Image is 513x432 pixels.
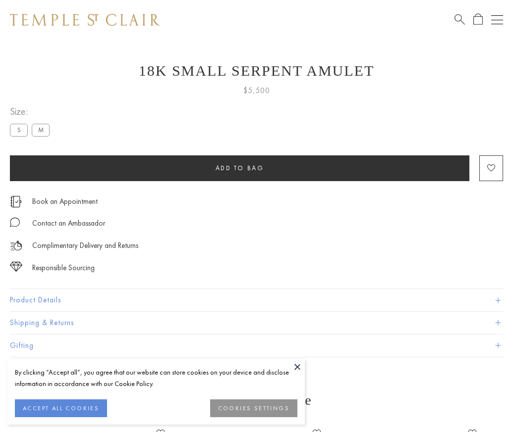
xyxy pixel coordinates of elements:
[473,13,483,26] a: Open Shopping Bag
[491,14,503,26] button: Open navigation
[32,217,105,230] div: Contact an Ambassador
[243,84,270,97] span: $5,500
[216,164,264,172] span: Add to bag
[10,240,22,252] img: icon_delivery.svg
[10,103,54,120] span: Size:
[10,124,28,136] label: S
[455,13,465,26] a: Search
[210,399,297,417] button: COOKIES SETTINGS
[32,124,50,136] label: M
[32,262,95,274] div: Responsible Sourcing
[15,367,297,389] div: By clicking “Accept all”, you agree that our website can store cookies on your device and disclos...
[32,240,138,252] p: Complimentary Delivery and Returns
[10,217,20,227] img: MessageIcon-01_2.svg
[10,62,503,79] h1: 18K Small Serpent Amulet
[10,335,503,357] button: Gifting
[32,196,98,207] a: Book an Appointment
[10,196,22,207] img: icon_appointment.svg
[10,14,160,26] img: Temple St. Clair
[10,312,503,334] button: Shipping & Returns
[10,289,503,311] button: Product Details
[10,262,22,272] img: icon_sourcing.svg
[10,155,469,181] button: Add to bag
[15,399,107,417] button: ACCEPT ALL COOKIES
